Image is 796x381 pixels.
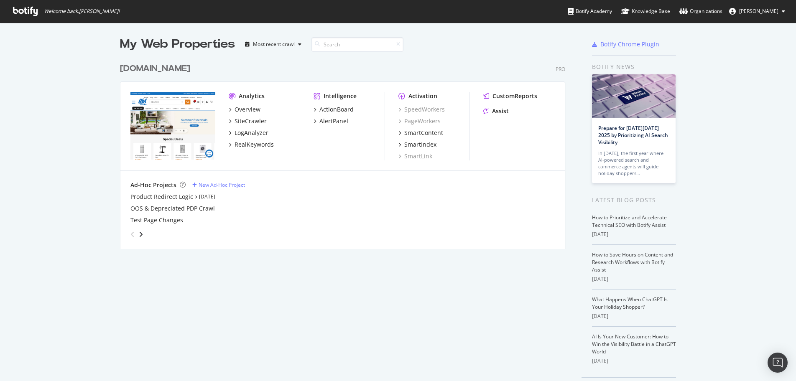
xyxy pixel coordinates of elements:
div: Knowledge Base [621,7,670,15]
div: Botify Academy [568,7,612,15]
div: New Ad-Hoc Project [199,181,245,188]
div: Open Intercom Messenger [768,353,788,373]
span: Welcome back, [PERSON_NAME] ! [44,8,120,15]
a: Assist [483,107,509,115]
a: CustomReports [483,92,537,100]
div: ActionBoard [319,105,354,114]
div: [DOMAIN_NAME] [120,63,190,75]
div: Latest Blog Posts [592,196,676,205]
a: SiteCrawler [229,117,267,125]
div: AlertPanel [319,117,348,125]
div: SmartContent [404,129,443,137]
a: AlertPanel [314,117,348,125]
input: Search [311,37,403,52]
a: [DOMAIN_NAME] [120,63,194,75]
a: Overview [229,105,260,114]
a: Test Page Changes [130,216,183,224]
div: SiteCrawler [235,117,267,125]
button: [PERSON_NAME] [722,5,792,18]
a: Botify Chrome Plugin [592,40,659,48]
a: SmartLink [398,152,432,160]
a: AI Is Your New Customer: How to Win the Visibility Battle in a ChatGPT World [592,333,676,355]
div: SmartIndex [404,140,436,149]
div: angle-right [138,230,144,239]
div: Botify Chrome Plugin [600,40,659,48]
div: Analytics [239,92,265,100]
img: abt.com [130,92,215,160]
div: grid [120,53,572,249]
a: How to Prioritize and Accelerate Technical SEO with Botify Assist [592,214,667,229]
span: Megan Nostrand [739,8,778,15]
a: Product Redirect Logic [130,193,193,201]
div: Ad-Hoc Projects [130,181,176,189]
div: Most recent crawl [253,42,295,47]
div: RealKeywords [235,140,274,149]
a: RealKeywords [229,140,274,149]
a: [DATE] [199,193,215,200]
a: OOS & Depreciated PDP Crawl [130,204,215,213]
div: CustomReports [492,92,537,100]
div: Organizations [679,7,722,15]
div: [DATE] [592,312,676,320]
div: My Web Properties [120,36,235,53]
a: SpeedWorkers [398,105,445,114]
a: Prepare for [DATE][DATE] 2025 by Prioritizing AI Search Visibility [598,124,668,146]
div: Overview [235,105,260,114]
a: New Ad-Hoc Project [192,181,245,188]
img: Prepare for Black Friday 2025 by Prioritizing AI Search Visibility [592,74,676,118]
div: [DATE] [592,275,676,283]
div: Activation [408,92,437,100]
div: LogAnalyzer [235,129,268,137]
div: In [DATE], the first year where AI-powered search and commerce agents will guide holiday shoppers… [598,150,669,177]
div: angle-left [127,228,138,241]
div: [DATE] [592,231,676,238]
div: Intelligence [324,92,357,100]
div: Pro [556,66,565,73]
div: Botify news [592,62,676,71]
a: SmartIndex [398,140,436,149]
button: Most recent crawl [242,38,305,51]
a: LogAnalyzer [229,129,268,137]
a: ActionBoard [314,105,354,114]
a: SmartContent [398,129,443,137]
a: How to Save Hours on Content and Research Workflows with Botify Assist [592,251,673,273]
div: [DATE] [592,357,676,365]
a: PageWorkers [398,117,441,125]
a: What Happens When ChatGPT Is Your Holiday Shopper? [592,296,668,310]
div: Assist [492,107,509,115]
